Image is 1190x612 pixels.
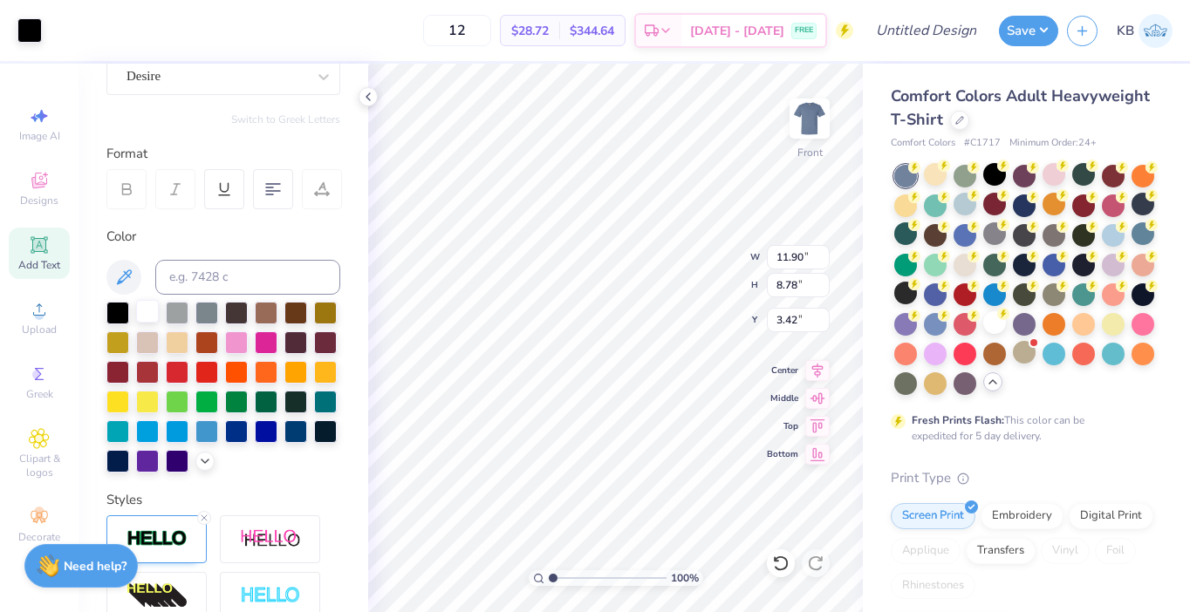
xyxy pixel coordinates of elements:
div: Embroidery [981,503,1063,529]
span: Add Text [18,258,60,272]
div: Color [106,227,340,247]
span: Minimum Order: 24 + [1009,136,1097,151]
div: This color can be expedited for 5 day delivery. [912,412,1126,444]
span: Decorate [18,530,60,544]
div: Transfers [966,538,1036,564]
span: Bottom [767,448,798,460]
img: Kaiden Bondurant [1139,14,1173,48]
strong: Fresh Prints Flash: [912,413,1004,427]
span: FREE [795,24,813,37]
div: Vinyl [1041,538,1090,564]
span: Image AI [19,129,60,143]
span: Greek [26,387,53,401]
button: Save [999,16,1058,46]
span: Top [767,420,798,432]
span: # C1717 [964,136,1001,151]
a: KB [1117,14,1173,48]
img: Stroke [127,529,188,549]
div: Digital Print [1069,503,1153,529]
span: KB [1117,21,1134,41]
img: 3d Illusion [127,582,188,610]
span: $28.72 [511,22,549,40]
span: $344.64 [570,22,614,40]
div: Foil [1095,538,1136,564]
input: – – [423,15,491,46]
span: Designs [20,194,58,207]
span: 100 % [671,570,699,586]
img: Front [792,101,827,136]
div: Rhinestones [891,573,975,599]
div: Screen Print [891,503,975,529]
strong: Need help? [64,558,127,575]
div: Styles [106,490,340,510]
span: Upload [22,323,57,337]
input: Untitled Design [862,13,990,48]
div: Front [797,145,823,160]
span: Comfort Colors [891,136,955,151]
div: Format [106,144,342,164]
img: Negative Space [240,586,301,606]
div: Applique [891,538,961,564]
span: Middle [767,392,798,405]
span: Center [767,364,798,377]
input: e.g. 7428 c [155,260,340,295]
img: Shadow [240,528,301,550]
span: Clipart & logos [9,452,70,479]
div: Print Type [891,468,1155,488]
span: Comfort Colors Adult Heavyweight T-Shirt [891,85,1150,130]
span: [DATE] - [DATE] [690,22,784,40]
button: Switch to Greek Letters [231,112,340,126]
